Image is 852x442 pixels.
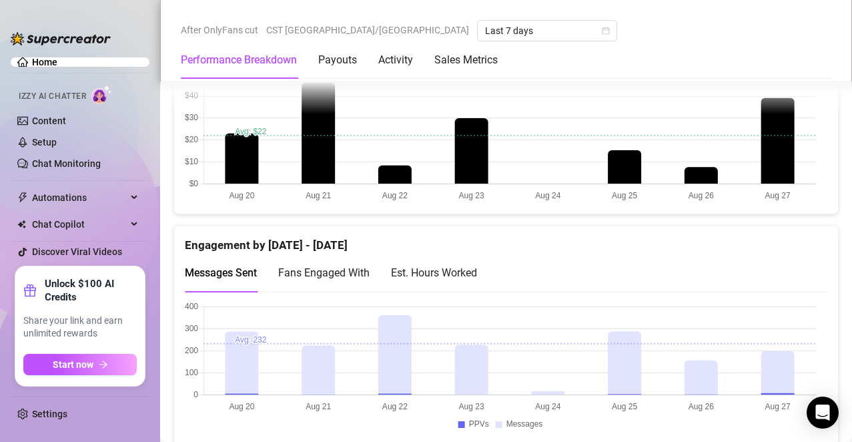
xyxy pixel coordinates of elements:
div: Engagement by [DATE] - [DATE] [185,226,827,254]
a: Discover Viral Videos [32,246,122,257]
span: CST [GEOGRAPHIC_DATA]/[GEOGRAPHIC_DATA] [266,20,469,40]
span: Fans Engaged With [278,266,370,279]
div: Activity [378,52,413,68]
span: Last 7 days [485,21,609,41]
div: Sales Metrics [434,52,498,68]
span: Start now [53,359,93,370]
span: calendar [602,27,610,35]
span: arrow-right [99,360,108,369]
div: Payouts [318,52,357,68]
img: AI Chatter [91,85,112,104]
strong: Unlock $100 AI Credits [45,277,137,304]
span: Share your link and earn unlimited rewards [23,314,137,341]
a: Chat Monitoring [32,158,101,169]
img: Chat Copilot [17,220,26,229]
span: Chat Copilot [32,214,127,235]
span: After OnlyFans cut [181,20,258,40]
span: Izzy AI Chatter [19,90,86,103]
div: Open Intercom Messenger [807,397,839,429]
img: logo-BBDzfeDw.svg [11,32,111,45]
a: Home [32,57,57,67]
span: gift [23,284,37,297]
a: Setup [32,137,57,148]
a: Content [32,116,66,126]
span: thunderbolt [17,192,28,203]
div: Est. Hours Worked [391,264,477,281]
button: Start nowarrow-right [23,354,137,375]
span: Automations [32,187,127,208]
a: Settings [32,409,67,419]
div: Performance Breakdown [181,52,297,68]
span: Messages Sent [185,266,257,279]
